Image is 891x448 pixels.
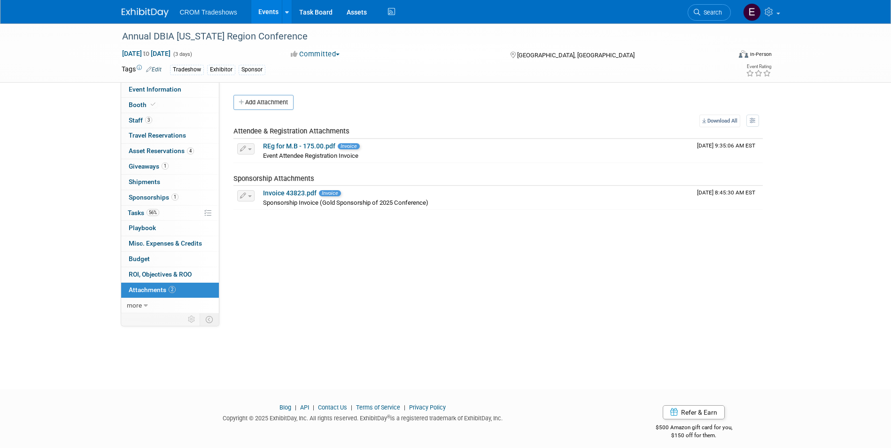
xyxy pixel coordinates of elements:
[121,159,219,174] a: Giveaways1
[119,28,717,45] div: Annual DBIA [US_STATE] Region Conference
[663,405,725,419] a: Refer & Earn
[263,142,335,150] a: REg for M.B - 175.00.pdf
[122,49,171,58] span: [DATE] [DATE]
[171,193,178,201] span: 1
[170,65,204,75] div: Tradeshow
[121,298,219,313] a: more
[147,209,159,216] span: 56%
[318,404,347,411] a: Contact Us
[121,236,219,251] a: Misc. Expenses & Credits
[743,3,761,21] img: Emily Williams
[699,115,740,127] a: Download All
[693,139,763,162] td: Upload Timestamp
[142,50,151,57] span: to
[387,414,390,419] sup: ®
[293,404,299,411] span: |
[187,147,194,154] span: 4
[127,301,142,309] span: more
[129,193,178,201] span: Sponsorships
[129,255,150,263] span: Budget
[693,186,763,209] td: Upload Timestamp
[409,404,446,411] a: Privacy Policy
[129,85,181,93] span: Event Information
[121,252,219,267] a: Budget
[356,404,400,411] a: Terms of Service
[121,82,219,97] a: Event Information
[129,147,194,154] span: Asset Reservations
[207,65,235,75] div: Exhibitor
[129,131,186,139] span: Travel Reservations
[121,267,219,282] a: ROI, Objectives & ROO
[688,4,731,21] a: Search
[121,113,219,128] a: Staff3
[121,283,219,298] a: Attachments2
[129,224,156,232] span: Playbook
[121,144,219,159] a: Asset Reservations4
[618,432,770,440] div: $150 off for them.
[233,174,314,183] span: Sponsorship Attachments
[129,178,160,185] span: Shipments
[121,206,219,221] a: Tasks56%
[697,189,755,196] span: Upload Timestamp
[129,116,152,124] span: Staff
[200,313,219,325] td: Toggle Event Tabs
[300,404,309,411] a: API
[697,142,755,149] span: Upload Timestamp
[263,189,317,197] a: Invoice 43823.pdf
[162,162,169,170] span: 1
[338,143,360,149] span: Invoice
[233,127,349,135] span: Attendee & Registration Attachments
[263,152,358,159] span: Event Attendee Registration Invoice
[121,128,219,143] a: Travel Reservations
[151,102,155,107] i: Booth reservation complete
[349,404,355,411] span: |
[129,162,169,170] span: Giveaways
[233,95,294,110] button: Add Attachment
[128,209,159,216] span: Tasks
[746,64,771,69] div: Event Rating
[279,404,291,411] a: Blog
[145,116,152,124] span: 3
[263,199,428,206] span: Sponsorship Invoice (Gold Sponsorship of 2025 Conference)
[750,51,772,58] div: In-Person
[184,313,200,325] td: Personalize Event Tab Strip
[169,286,176,293] span: 2
[239,65,265,75] div: Sponsor
[402,404,408,411] span: |
[517,52,635,59] span: [GEOGRAPHIC_DATA], [GEOGRAPHIC_DATA]
[121,175,219,190] a: Shipments
[180,8,237,16] span: CROM Tradeshows
[310,404,317,411] span: |
[121,221,219,236] a: Playbook
[287,49,343,59] button: Committed
[129,270,192,278] span: ROI, Objectives & ROO
[129,286,176,294] span: Attachments
[146,66,162,73] a: Edit
[122,8,169,17] img: ExhibitDay
[172,51,192,57] span: (3 days)
[675,49,772,63] div: Event Format
[700,9,722,16] span: Search
[618,417,770,439] div: $500 Amazon gift card for you,
[121,98,219,113] a: Booth
[122,64,162,75] td: Tags
[739,50,748,58] img: Format-Inperson.png
[121,190,219,205] a: Sponsorships1
[129,239,202,247] span: Misc. Expenses & Credits
[319,190,341,196] span: Invoice
[129,101,157,108] span: Booth
[122,412,604,423] div: Copyright © 2025 ExhibitDay, Inc. All rights reserved. ExhibitDay is a registered trademark of Ex...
